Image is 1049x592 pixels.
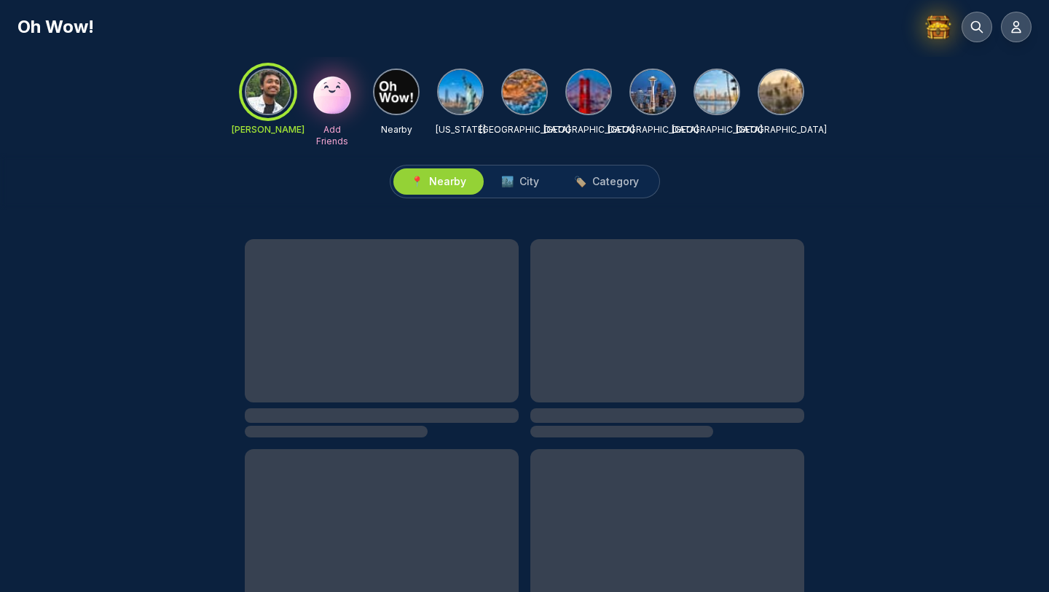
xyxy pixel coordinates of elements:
p: [GEOGRAPHIC_DATA] [736,124,827,136]
img: Los Angeles [759,70,803,114]
img: Seattle [631,70,675,114]
span: Category [592,174,639,189]
p: [GEOGRAPHIC_DATA] [608,124,699,136]
p: Nearby [381,124,412,136]
p: [PERSON_NAME] [232,124,305,136]
span: Nearby [429,174,466,189]
p: [US_STATE] [436,124,486,136]
img: New York [439,70,482,114]
img: Orange County [503,70,546,114]
span: City [519,174,539,189]
button: 📍Nearby [393,168,484,195]
span: 📍 [411,174,423,189]
p: [GEOGRAPHIC_DATA] [479,124,570,136]
p: [GEOGRAPHIC_DATA] [672,124,763,136]
img: San Diego [695,70,739,114]
button: 🏷️Category [557,168,656,195]
span: 🏷️ [574,174,586,189]
img: Treasure Hunt [924,12,953,42]
img: Nearby [374,70,418,114]
h1: Oh Wow! [17,15,94,39]
p: Add Friends [309,124,355,147]
p: [GEOGRAPHIC_DATA] [543,124,634,136]
img: San Francisco [567,70,610,114]
span: 🏙️ [501,174,514,189]
img: Add Friends [309,69,355,115]
button: 🏙️City [484,168,557,195]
